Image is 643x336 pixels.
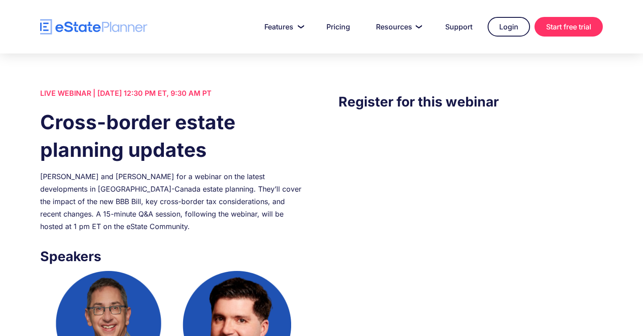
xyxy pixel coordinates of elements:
[338,130,603,281] iframe: Form 0
[488,17,530,37] a: Login
[40,246,305,266] h3: Speakers
[40,87,305,99] div: LIVE WEBINAR | [DATE] 12:30 PM ET, 9:30 AM PT
[40,170,305,233] div: [PERSON_NAME] and [PERSON_NAME] for a webinar on the latest developments in [GEOGRAPHIC_DATA]-Can...
[254,18,311,36] a: Features
[338,91,603,112] h3: Register for this webinar
[40,19,147,35] a: home
[434,18,483,36] a: Support
[40,108,305,164] h1: Cross-border estate planning updates
[365,18,430,36] a: Resources
[534,17,603,37] a: Start free trial
[316,18,361,36] a: Pricing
